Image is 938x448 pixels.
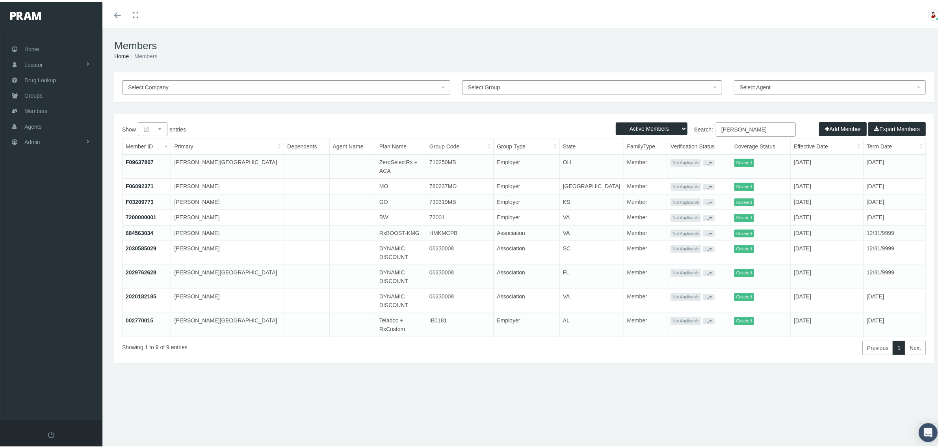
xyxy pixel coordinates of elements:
td: [PERSON_NAME] [171,208,284,224]
span: Not Applicable [671,243,701,251]
span: Covered [734,291,754,299]
button: ... [703,182,715,188]
td: 06230008 [426,287,493,311]
button: ... [703,158,715,164]
td: [PERSON_NAME] [171,192,284,208]
span: Drug Lookup [24,71,56,86]
td: Member [624,208,667,224]
td: 730319MB [426,192,493,208]
td: FL [559,263,624,287]
label: Search: [524,120,796,135]
td: [DATE] [791,239,864,263]
a: 1 [893,339,905,353]
td: [PERSON_NAME][GEOGRAPHIC_DATA] [171,311,284,335]
td: ZeroSelectRx + ACA [376,152,426,177]
td: MO [376,177,426,193]
td: OH [559,152,624,177]
td: SC [559,239,624,263]
select: Showentries [138,120,167,134]
td: 780237MO [426,177,493,193]
span: Covered [734,157,754,165]
span: Covered [734,267,754,275]
img: PRAM_20_x_78.png [10,10,41,18]
span: Not Applicable [671,315,701,323]
td: [DATE] [791,263,864,287]
th: Agent Name [329,137,376,152]
td: Association [494,263,559,287]
td: [PERSON_NAME] [171,223,284,239]
span: Covered [734,212,754,220]
td: DYNAMIC DISCOUNT [376,263,426,287]
button: ... [703,228,715,235]
a: 2020182185 [126,291,156,298]
td: AL [559,311,624,335]
span: Select Company [128,82,169,89]
button: ... [703,292,715,298]
th: Plan Name [376,137,426,152]
td: RxBOOST-KMG [376,223,426,239]
button: Add Member [819,120,867,134]
td: [DATE] [791,223,864,239]
td: [DATE] [791,177,864,193]
td: [DATE] [863,287,925,311]
td: Association [494,287,559,311]
td: 06230008 [426,263,493,287]
td: [DATE] [863,192,925,208]
span: Admin [24,133,40,148]
td: Employer [494,177,559,193]
td: Member [624,239,667,263]
td: [DATE] [791,287,864,311]
a: Home [114,51,129,57]
td: Employer [494,152,559,177]
th: Group Code: activate to sort column ascending [426,137,493,152]
td: [DATE] [863,152,925,177]
td: Member [624,192,667,208]
td: [DATE] [863,208,925,224]
a: 2029762628 [126,267,156,274]
th: Primary: activate to sort column ascending [171,137,284,152]
button: ... [703,197,715,204]
th: Term Date: activate to sort column ascending [863,137,925,152]
a: 002770015 [126,315,153,322]
button: Export Members [868,120,926,134]
span: Agents [24,117,42,132]
td: [DATE] [791,152,864,177]
td: Employer [494,208,559,224]
td: 710250MB [426,152,493,177]
td: Member [624,152,667,177]
li: Members [129,50,157,59]
span: Covered [734,181,754,189]
a: 7200000001 [126,212,156,218]
td: VA [559,208,624,224]
td: GO [376,192,426,208]
td: 12/31/9999 [863,239,925,263]
a: F09637807 [126,157,154,163]
td: Teladoc + RxCustom [376,311,426,335]
span: Covered [734,228,754,236]
span: Not Applicable [671,196,701,205]
button: ... [703,268,715,274]
h1: Members [114,38,934,50]
span: Locator [24,56,43,70]
span: Not Applicable [671,212,701,220]
td: Employer [494,192,559,208]
td: [DATE] [863,311,925,335]
input: Search: [716,120,796,135]
td: [DATE] [791,208,864,224]
td: [PERSON_NAME][GEOGRAPHIC_DATA] [171,152,284,177]
button: ... [703,213,715,219]
a: F03209773 [126,197,154,203]
td: Member [624,223,667,239]
td: Member [624,287,667,311]
span: Select Agent [740,82,771,89]
td: DYNAMIC DISCOUNT [376,287,426,311]
td: Employer [494,311,559,335]
a: Previous [862,339,893,353]
td: IB0181 [426,311,493,335]
td: 06230008 [426,239,493,263]
span: Groups [24,86,43,101]
span: Not Applicable [671,181,701,189]
td: BW [376,208,426,224]
td: [DATE] [791,192,864,208]
th: Effective Date: activate to sort column ascending [791,137,864,152]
